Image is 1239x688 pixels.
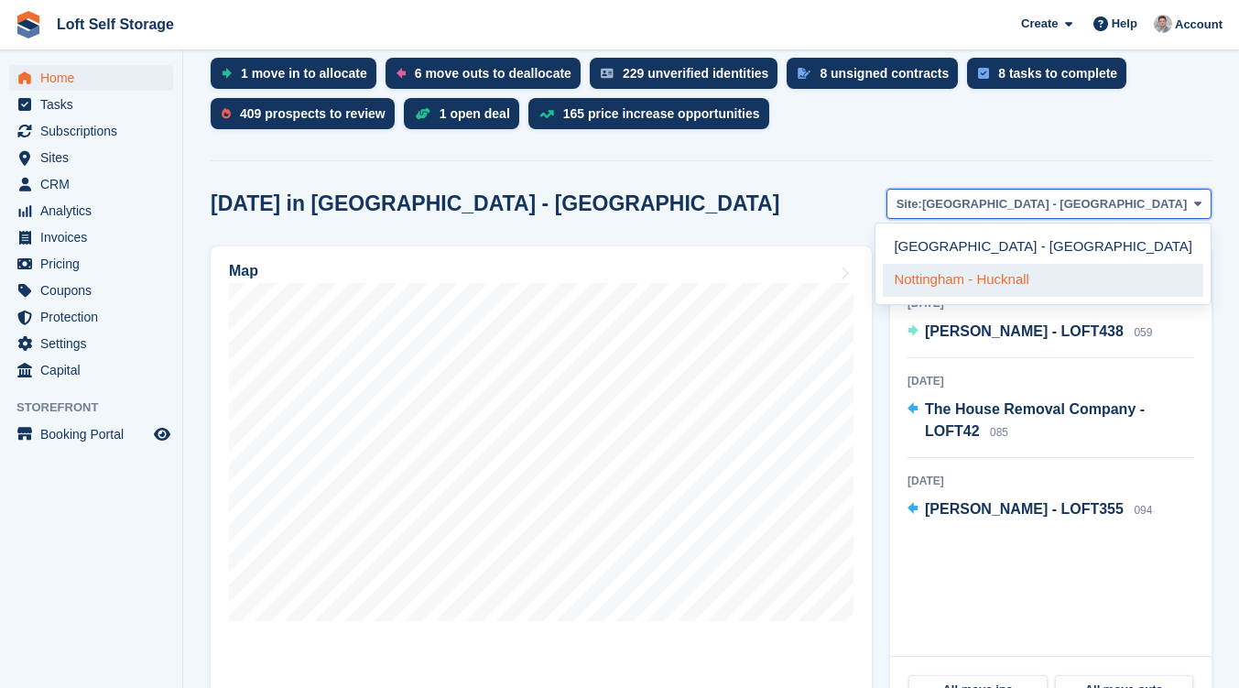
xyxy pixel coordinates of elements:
[386,58,590,98] a: 6 move outs to deallocate
[925,501,1124,517] span: [PERSON_NAME] - LOFT355
[998,66,1117,81] div: 8 tasks to complete
[908,473,1194,489] div: [DATE]
[40,357,150,383] span: Capital
[925,323,1124,339] span: [PERSON_NAME] - LOFT438
[40,92,150,117] span: Tasks
[908,321,1152,344] a: [PERSON_NAME] - LOFT438 059
[601,68,614,79] img: verify_identity-adf6edd0f0f0b5bbfe63781bf79b02c33cf7c696d77639b501bdc392416b5a36.svg
[978,68,989,79] img: task-75834270c22a3079a89374b754ae025e5fb1db73e45f91037f5363f120a921f8.svg
[1112,15,1137,33] span: Help
[40,331,150,356] span: Settings
[15,11,42,38] img: stora-icon-8386f47178a22dfd0bd8f6a31ec36ba5ce8667c1dd55bd0f319d3a0aa187defe.svg
[40,198,150,224] span: Analytics
[1134,504,1152,517] span: 094
[798,68,810,79] img: contract_signature_icon-13c848040528278c33f63329250d36e43548de30e8caae1d1a13099fd9432cc5.svg
[415,66,571,81] div: 6 move outs to deallocate
[908,498,1152,522] a: [PERSON_NAME] - LOFT355 094
[440,106,510,121] div: 1 open deal
[1175,16,1223,34] span: Account
[49,9,181,39] a: Loft Self Storage
[883,231,1203,264] a: [GEOGRAPHIC_DATA] - [GEOGRAPHIC_DATA]
[590,58,788,98] a: 229 unverified identities
[886,189,1212,219] button: Site: [GEOGRAPHIC_DATA] - [GEOGRAPHIC_DATA]
[241,66,367,81] div: 1 move in to allocate
[9,145,173,170] a: menu
[9,331,173,356] a: menu
[820,66,949,81] div: 8 unsigned contracts
[925,401,1145,439] span: The House Removal Company - LOFT42
[9,65,173,91] a: menu
[40,421,150,447] span: Booking Portal
[9,171,173,197] a: menu
[397,68,406,79] img: move_outs_to_deallocate_icon-f764333ba52eb49d3ac5e1228854f67142a1ed5810a6f6cc68b1a99e826820c5.svg
[908,399,1194,444] a: The House Removal Company - LOFT42 085
[528,98,778,138] a: 165 price increase opportunities
[1154,15,1172,33] img: Nik Williams
[222,68,232,79] img: move_ins_to_allocate_icon-fdf77a2bb77ea45bf5b3d319d69a93e2d87916cf1d5bf7949dd705db3b84f3ca.svg
[404,98,528,138] a: 1 open deal
[40,224,150,250] span: Invoices
[9,118,173,144] a: menu
[9,251,173,277] a: menu
[40,65,150,91] span: Home
[40,278,150,303] span: Coupons
[967,58,1136,98] a: 8 tasks to complete
[16,399,182,417] span: Storefront
[40,171,150,197] span: CRM
[9,304,173,330] a: menu
[222,108,231,119] img: prospect-51fa495bee0391a8d652442698ab0144808aea92771e9ea1ae160a38d050c398.svg
[9,92,173,117] a: menu
[883,264,1203,297] a: Nottingham - Hucknall
[922,195,1187,213] span: [GEOGRAPHIC_DATA] - [GEOGRAPHIC_DATA]
[539,110,554,118] img: price_increase_opportunities-93ffe204e8149a01c8c9dc8f82e8f89637d9d84a8eef4429ea346261dce0b2c0.svg
[897,195,922,213] span: Site:
[9,278,173,303] a: menu
[9,198,173,224] a: menu
[415,107,430,120] img: deal-1b604bf984904fb50ccaf53a9ad4b4a5d6e5aea283cecdc64d6e3604feb123c2.svg
[908,373,1194,389] div: [DATE]
[1021,15,1058,33] span: Create
[787,58,967,98] a: 8 unsigned contracts
[40,145,150,170] span: Sites
[623,66,769,81] div: 229 unverified identities
[40,304,150,330] span: Protection
[229,263,258,279] h2: Map
[211,191,779,216] h2: [DATE] in [GEOGRAPHIC_DATA] - [GEOGRAPHIC_DATA]
[9,224,173,250] a: menu
[990,426,1008,439] span: 085
[9,421,173,447] a: menu
[9,357,173,383] a: menu
[40,251,150,277] span: Pricing
[40,118,150,144] span: Subscriptions
[1134,326,1152,339] span: 059
[151,423,173,445] a: Preview store
[240,106,386,121] div: 409 prospects to review
[211,58,386,98] a: 1 move in to allocate
[211,98,404,138] a: 409 prospects to review
[563,106,760,121] div: 165 price increase opportunities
